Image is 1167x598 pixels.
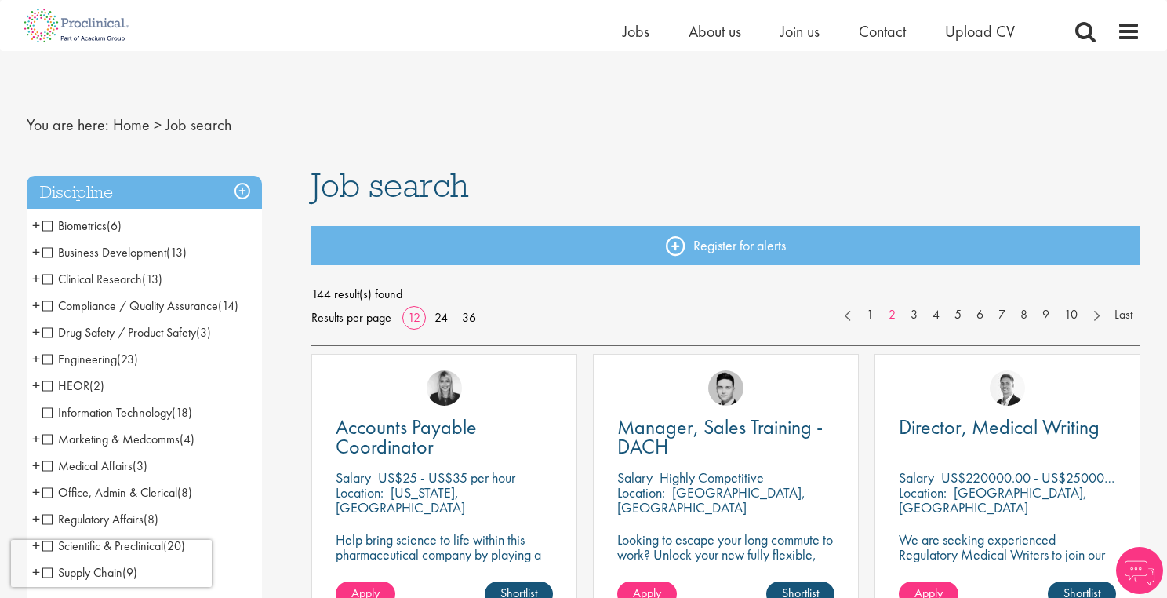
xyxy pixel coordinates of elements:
a: About us [689,21,741,42]
span: Regulatory Affairs [42,511,158,527]
a: Director, Medical Writing [899,418,1116,437]
iframe: reCAPTCHA [11,540,212,587]
a: 7 [991,306,1013,324]
span: You are here: [27,115,109,135]
span: (8) [144,511,158,527]
span: (13) [142,271,162,287]
span: Business Development [42,244,166,261]
span: Scientific & Preclinical [42,538,163,554]
a: 4 [925,306,947,324]
span: Salary [336,469,371,487]
span: + [32,454,40,477]
span: Salary [899,469,934,487]
span: HEOR [42,377,89,394]
p: We are seeking experienced Regulatory Medical Writers to join our client, a dynamic and growing b... [899,532,1116,592]
img: George Watson [990,370,1025,406]
a: 3 [903,306,925,324]
span: + [32,507,40,531]
span: Drug Safety / Product Safety [42,324,211,341]
span: Office, Admin & Clerical [42,484,192,501]
a: 9 [1034,306,1057,324]
a: Upload CV [945,21,1015,42]
span: (14) [218,297,238,314]
span: Accounts Payable Coordinator [336,414,477,460]
span: Marketing & Medcomms [42,431,194,447]
span: (18) [172,404,192,421]
span: Contact [859,21,906,42]
span: Medical Affairs [42,458,147,474]
span: Job search [165,115,231,135]
span: + [32,347,40,370]
span: Job search [311,164,469,206]
span: Biometrics [42,217,107,234]
p: US$25 - US$35 per hour [378,469,515,487]
span: (2) [89,377,104,394]
span: Business Development [42,244,187,261]
a: Manager, Sales Training - DACH [617,418,834,457]
span: + [32,534,40,557]
a: 36 [456,309,482,326]
img: Janelle Jones [427,370,462,406]
span: (3) [196,324,211,341]
span: Marketing & Medcomms [42,431,180,447]
img: Connor Lynes [708,370,743,406]
span: HEOR [42,377,104,394]
a: 24 [429,309,453,326]
img: Chatbot [1116,547,1163,594]
span: + [32,427,40,450]
a: 10 [1056,306,1085,324]
p: Looking to escape your long commute to work? Unlock your new fully flexible, remote working posit... [617,532,834,592]
a: 2 [881,306,903,324]
span: (6) [107,217,122,234]
a: Jobs [623,21,649,42]
span: Regulatory Affairs [42,511,144,527]
span: Location: [899,483,947,501]
a: Register for alerts [311,226,1141,265]
p: [GEOGRAPHIC_DATA], [GEOGRAPHIC_DATA] [899,483,1087,516]
p: [GEOGRAPHIC_DATA], [GEOGRAPHIC_DATA] [617,483,805,516]
span: 144 result(s) found [311,283,1141,306]
span: (23) [117,351,138,367]
a: 12 [402,309,426,326]
p: [US_STATE], [GEOGRAPHIC_DATA] [336,483,465,516]
a: breadcrumb link [113,115,150,135]
span: Director, Medical Writing [899,414,1100,440]
span: Clinical Research [42,271,142,287]
span: Information Technology [42,404,172,421]
a: 8 [1012,306,1035,324]
span: (8) [177,484,192,501]
span: + [32,480,40,504]
p: Highly Competitive [660,469,764,487]
span: Biometrics [42,217,122,234]
span: Location: [617,483,665,501]
span: Manager, Sales Training - DACH [617,414,823,460]
span: Information Technology [42,404,192,421]
span: Medical Affairs [42,458,133,474]
span: Scientific & Preclinical [42,538,185,554]
span: > [154,115,162,135]
a: 5 [947,306,969,324]
span: + [32,374,40,397]
span: Results per page [311,306,391,330]
a: Join us [780,21,820,42]
p: Help bring science to life within this pharmaceutical company by playing a key role in their fina... [336,532,553,577]
span: Salary [617,469,653,487]
span: Engineering [42,351,138,367]
span: + [32,267,40,290]
span: + [32,294,40,317]
span: Compliance / Quality Assurance [42,297,218,314]
span: + [32,240,40,264]
span: (20) [163,538,185,554]
span: + [32,213,40,237]
a: Accounts Payable Coordinator [336,418,553,457]
span: Clinical Research [42,271,162,287]
span: (13) [166,244,187,261]
a: 6 [969,306,991,324]
a: 1 [859,306,882,324]
span: Location: [336,483,384,501]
